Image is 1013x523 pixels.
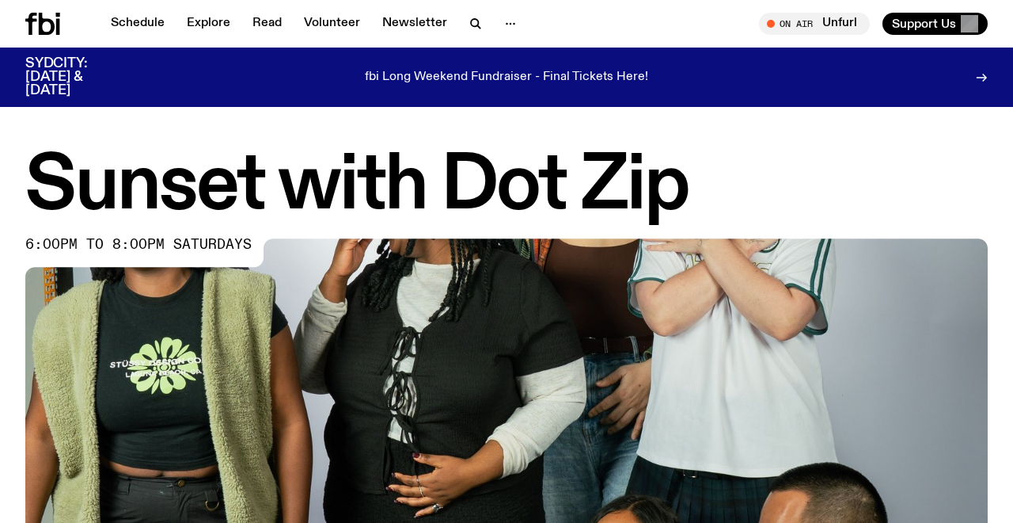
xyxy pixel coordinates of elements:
a: Volunteer [294,13,370,35]
p: fbi Long Weekend Fundraiser - Final Tickets Here! [365,71,648,85]
a: Explore [177,13,240,35]
span: Support Us [892,17,956,31]
button: On AirUnfurl [759,13,870,35]
h3: SYDCITY: [DATE] & [DATE] [25,57,127,97]
button: Support Us [882,13,988,35]
a: Newsletter [373,13,457,35]
span: 6:00pm to 8:00pm saturdays [25,239,252,251]
h1: Sunset with Dot Zip [25,151,988,223]
a: Read [243,13,291,35]
a: Schedule [101,13,174,35]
